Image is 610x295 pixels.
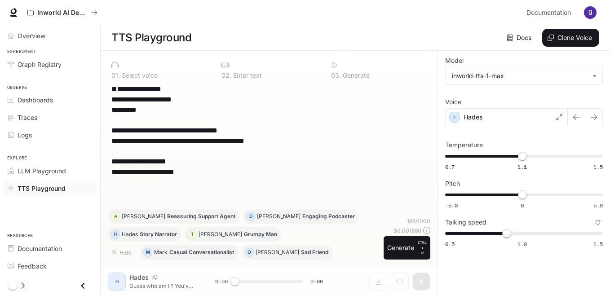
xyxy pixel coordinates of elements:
a: Overview [4,28,97,44]
span: TTS Playground [18,184,66,193]
p: Mark [154,250,168,255]
p: Reassuring Support Agent [167,214,235,219]
div: A [111,209,119,224]
span: 1.5 [593,240,603,248]
p: Select voice [120,72,158,79]
a: TTS Playground [4,181,97,196]
span: 1.5 [593,163,603,171]
a: Documentation [523,4,578,22]
h1: TTS Playground [111,29,191,47]
span: 1.1 [517,163,527,171]
button: All workspaces [23,4,102,22]
div: D [247,209,255,224]
span: Dark mode toggle [8,280,17,290]
div: O [245,245,253,260]
a: Documentation [4,241,97,256]
span: 0.7 [445,163,455,171]
p: 0 3 . [331,72,341,79]
p: Engaging Podcaster [302,214,355,219]
p: Hades [122,232,138,237]
p: 0 1 . [111,72,120,79]
a: Feedback [4,258,97,274]
div: M [144,245,152,260]
button: Reset to default [593,217,603,227]
span: Feedback [18,261,47,271]
p: Generate [341,72,370,79]
span: Dashboards [18,95,53,105]
p: 0 2 . [221,72,231,79]
p: Sad Friend [301,250,328,255]
p: Casual Conversationalist [169,250,234,255]
button: GenerateCTRL +⏎ [384,236,430,260]
p: [PERSON_NAME] [199,232,242,237]
p: Hades [464,113,482,122]
span: 0.5 [445,240,455,248]
a: Docs [505,29,535,47]
p: Talking speed [445,219,486,225]
button: Close drawer [73,277,93,295]
p: Grumpy Man [244,232,277,237]
img: User avatar [584,6,597,19]
p: Story Narrator [140,232,177,237]
button: A[PERSON_NAME]Reassuring Support Agent [108,209,239,224]
span: Documentation [526,7,571,18]
p: CTRL + [418,240,427,251]
span: LLM Playground [18,166,66,176]
p: Inworld AI Demos [37,9,88,17]
div: inworld-tts-1-max [446,67,602,84]
span: 5.0 [593,202,603,209]
button: D[PERSON_NAME]Engaging Podcaster [243,209,359,224]
p: ⏎ [418,240,427,256]
span: -5.0 [445,202,458,209]
p: Voice [445,99,461,105]
button: HHadesStory Narrator [108,227,181,242]
p: [PERSON_NAME] [257,214,301,219]
a: Dashboards [4,92,97,108]
p: $ 0.001880 [393,227,421,234]
p: Model [445,57,464,64]
p: Enter text [231,72,262,79]
button: MMarkCasual Conversationalist [140,245,238,260]
button: Hide [108,245,137,260]
span: Documentation [18,244,62,253]
p: Pitch [445,181,460,187]
button: O[PERSON_NAME]Sad Friend [242,245,332,260]
span: Graph Registry [18,60,62,69]
span: Traces [18,113,37,122]
div: inworld-tts-1-max [452,71,588,80]
div: T [188,227,196,242]
button: T[PERSON_NAME]Grumpy Man [185,227,281,242]
div: H [111,227,119,242]
a: LLM Playground [4,163,97,179]
p: Temperature [445,142,483,148]
a: Graph Registry [4,57,97,72]
span: Overview [18,31,45,40]
a: Traces [4,110,97,125]
a: Logs [4,127,97,143]
span: Logs [18,130,32,140]
button: User avatar [581,4,599,22]
span: 1.0 [517,240,527,248]
button: Clone Voice [542,29,599,47]
p: [PERSON_NAME] [122,214,165,219]
span: 0 [521,202,524,209]
p: [PERSON_NAME] [256,250,299,255]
